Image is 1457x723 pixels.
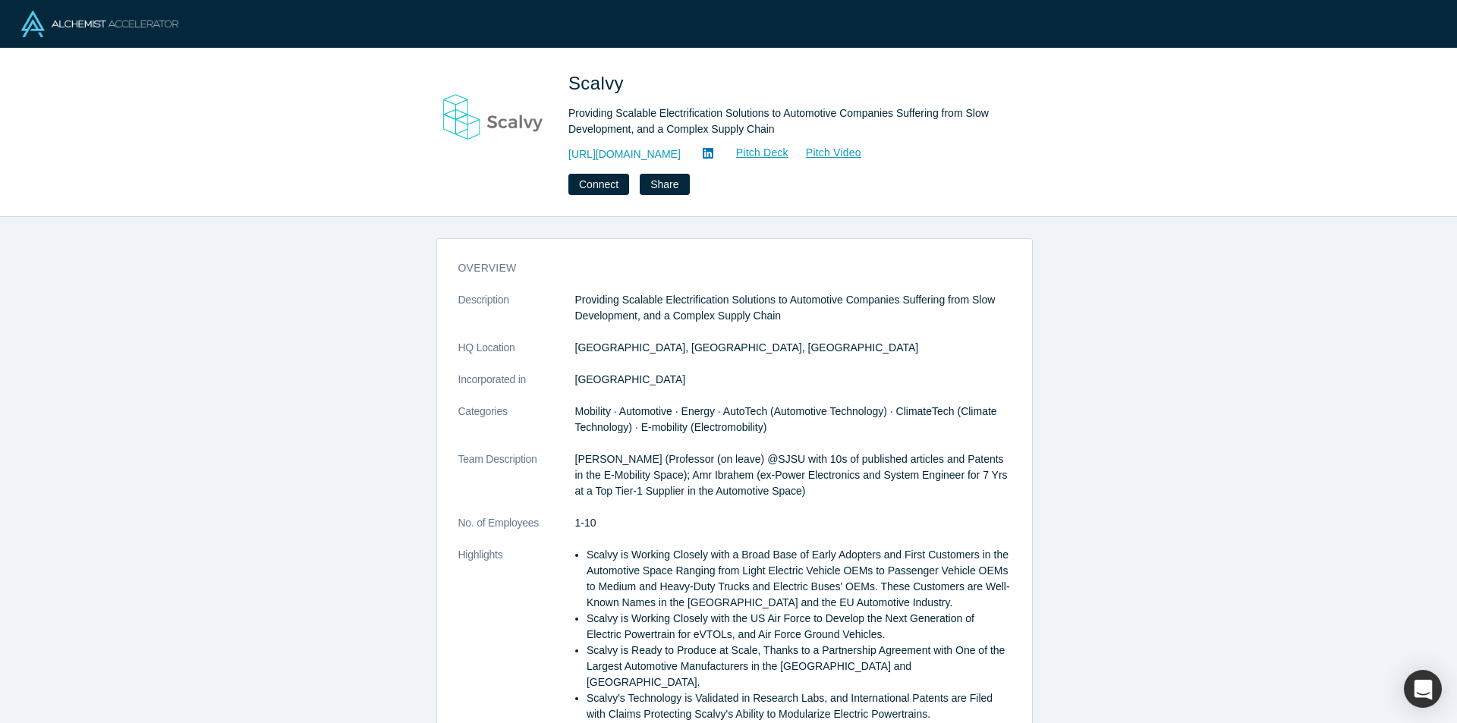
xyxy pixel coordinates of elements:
span: Scalvy [568,73,629,93]
p: Providing Scalable Electrification Solutions to Automotive Companies Suffering from Slow Developm... [575,292,1011,324]
span: Mobility · Automotive · Energy · AutoTech (Automotive Technology) · ClimateTech (Climate Technolo... [575,405,997,433]
img: Scalvy's Logo [441,70,547,176]
button: Connect [568,174,629,195]
li: Scalvy is Ready to Produce at Scale, Thanks to a Partnership Agreement with One of the Largest Au... [587,643,1011,690]
img: Alchemist Logo [21,11,178,37]
a: [URL][DOMAIN_NAME] [568,146,681,162]
li: Scalvy is Working Closely with a Broad Base of Early Adopters and First Customers in the Automoti... [587,547,1011,611]
dt: No. of Employees [458,515,575,547]
dt: HQ Location [458,340,575,372]
h3: overview [458,260,990,276]
dd: 1-10 [575,515,1011,531]
a: Pitch Video [789,144,862,162]
a: Pitch Deck [719,144,789,162]
dt: Description [458,292,575,340]
li: Scalvy is Working Closely with the US Air Force to Develop the Next Generation of Electric Powert... [587,611,1011,643]
dt: Categories [458,404,575,451]
dd: [GEOGRAPHIC_DATA], [GEOGRAPHIC_DATA], [GEOGRAPHIC_DATA] [575,340,1011,356]
dt: Team Description [458,451,575,515]
div: Providing Scalable Electrification Solutions to Automotive Companies Suffering from Slow Developm... [568,105,993,137]
dt: Incorporated in [458,372,575,404]
li: Scalvy's Technology is Validated in Research Labs, and International Patents are Filed with Claim... [587,690,1011,722]
p: [PERSON_NAME] (Professor (on leave) @SJSU with 10s of published articles and Patents in the E-Mob... [575,451,1011,499]
button: Share [640,174,689,195]
dd: [GEOGRAPHIC_DATA] [575,372,1011,388]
